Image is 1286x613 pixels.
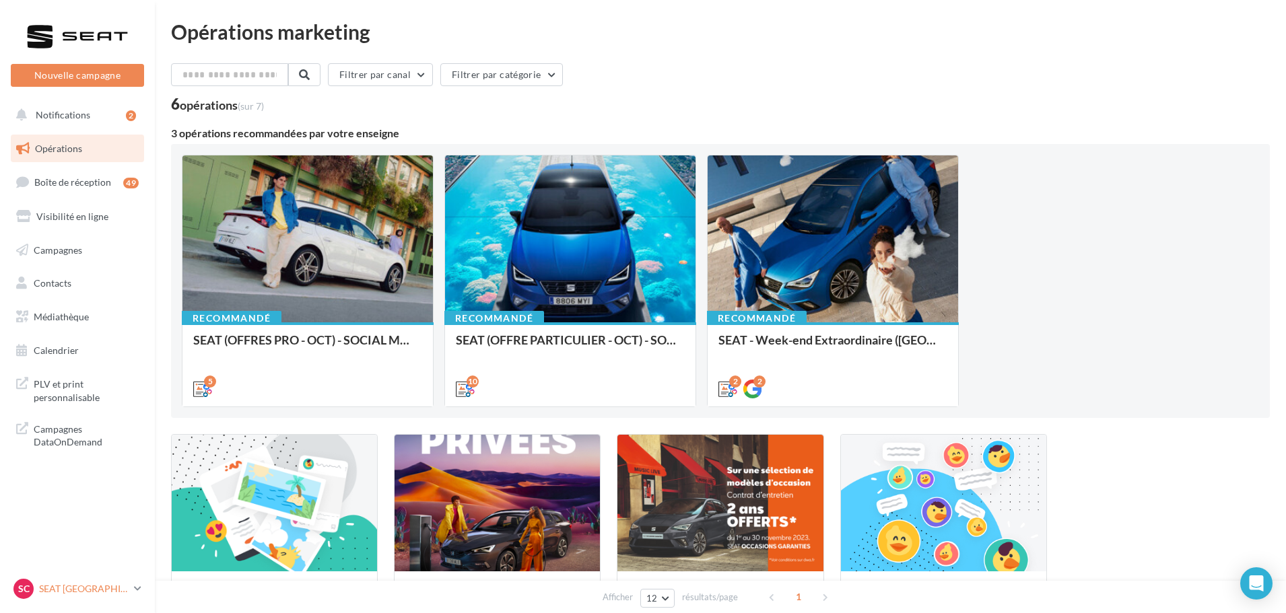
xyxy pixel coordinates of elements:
[718,333,947,360] div: SEAT - Week-end Extraordinaire ([GEOGRAPHIC_DATA]) - OCTOBRE
[8,303,147,331] a: Médiathèque
[204,375,216,388] div: 5
[8,414,147,454] a: Campagnes DataOnDemand
[36,211,108,222] span: Visibilité en ligne
[193,333,422,360] div: SEAT (OFFRES PRO - OCT) - SOCIAL MEDIA
[36,109,90,120] span: Notifications
[171,97,264,112] div: 6
[8,101,141,129] button: Notifications 2
[11,576,144,602] a: SC SEAT [GEOGRAPHIC_DATA]
[444,311,544,326] div: Recommandé
[123,178,139,188] div: 49
[34,420,139,449] span: Campagnes DataOnDemand
[34,277,71,289] span: Contacts
[11,64,144,87] button: Nouvelle campagne
[126,110,136,121] div: 2
[788,586,809,608] span: 1
[238,100,264,112] span: (sur 7)
[34,311,89,322] span: Médiathèque
[18,582,30,596] span: SC
[182,311,281,326] div: Recommandé
[35,143,82,154] span: Opérations
[8,269,147,297] a: Contacts
[34,244,82,255] span: Campagnes
[8,336,147,365] a: Calendrier
[180,99,264,111] div: opérations
[707,311,807,326] div: Recommandé
[440,63,563,86] button: Filtrer par catégorie
[8,203,147,231] a: Visibilité en ligne
[753,375,766,388] div: 2
[729,375,741,388] div: 2
[1240,567,1273,600] div: Open Intercom Messenger
[467,375,479,388] div: 10
[34,176,111,188] span: Boîte de réception
[8,168,147,196] a: Boîte de réception49
[39,582,129,596] p: SEAT [GEOGRAPHIC_DATA]
[328,63,433,86] button: Filtrer par canal
[640,589,675,608] button: 12
[171,128,1270,139] div: 3 opérations recommandées par votre enseigne
[603,591,633,604] span: Afficher
[34,375,139,404] span: PLV et print personnalisable
[8,369,147,409] a: PLV et print personnalisable
[456,333,685,360] div: SEAT (OFFRE PARTICULIER - OCT) - SOCIAL MEDIA
[682,591,738,604] span: résultats/page
[8,236,147,264] a: Campagnes
[171,22,1270,42] div: Opérations marketing
[646,593,658,604] span: 12
[34,345,79,356] span: Calendrier
[8,135,147,163] a: Opérations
